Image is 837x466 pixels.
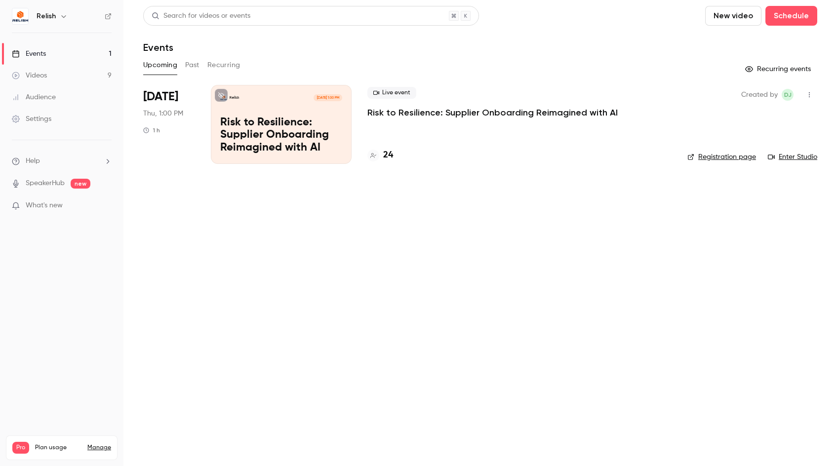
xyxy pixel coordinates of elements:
[12,71,47,80] div: Videos
[143,126,160,134] div: 1 h
[12,114,51,124] div: Settings
[383,149,393,162] h4: 24
[687,152,756,162] a: Registration page
[12,442,29,454] span: Pro
[211,85,352,164] a: Risk to Resilience: Supplier Onboarding Reimagined with AIRelish[DATE] 1:00 PMRisk to Resilience:...
[367,149,393,162] a: 24
[220,116,342,155] p: Risk to Resilience: Supplier Onboarding Reimagined with AI
[26,178,65,189] a: SpeakerHub
[207,57,240,73] button: Recurring
[12,49,46,59] div: Events
[143,57,177,73] button: Upcoming
[230,95,239,100] p: Relish
[37,11,56,21] h6: Relish
[768,152,817,162] a: Enter Studio
[143,109,183,118] span: Thu, 1:00 PM
[87,444,111,452] a: Manage
[12,156,112,166] li: help-dropdown-opener
[705,6,761,26] button: New video
[152,11,250,21] div: Search for videos or events
[741,61,817,77] button: Recurring events
[35,444,81,452] span: Plan usage
[314,94,342,101] span: [DATE] 1:00 PM
[100,201,112,210] iframe: Noticeable Trigger
[12,8,28,24] img: Relish
[185,57,199,73] button: Past
[26,200,63,211] span: What's new
[367,107,618,118] a: Risk to Resilience: Supplier Onboarding Reimagined with AI
[143,41,173,53] h1: Events
[741,89,778,101] span: Created by
[71,179,90,189] span: new
[367,87,416,99] span: Live event
[12,92,56,102] div: Audience
[26,156,40,166] span: Help
[143,89,178,105] span: [DATE]
[782,89,794,101] span: Destinee Jewell
[143,85,195,164] div: Sep 25 Thu, 1:00 PM (America/New York)
[765,6,817,26] button: Schedule
[784,89,792,101] span: DJ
